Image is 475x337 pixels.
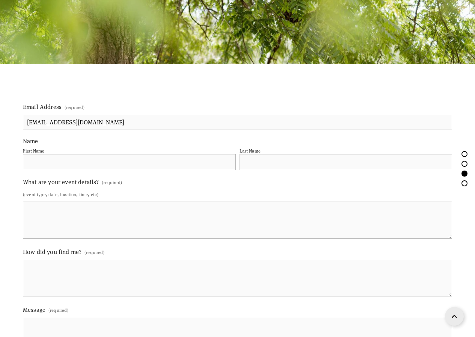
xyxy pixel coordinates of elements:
p: (event type, date, location, time, etc) [23,189,452,199]
span: (required) [84,247,105,257]
div: Last Name [240,148,261,154]
span: Email Address [23,103,62,110]
span: What are your event details? [23,178,99,186]
span: Message [23,305,45,313]
div: First Name [23,148,45,154]
span: (required) [65,102,85,112]
span: Name [23,137,38,145]
span: (required) [48,305,69,315]
span: How did you find me? [23,248,81,255]
span: (required) [102,177,122,187]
